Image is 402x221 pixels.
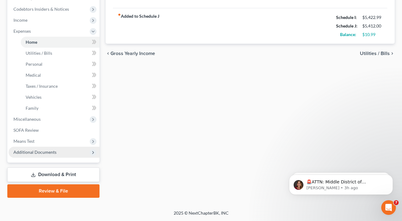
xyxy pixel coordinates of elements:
[9,125,100,136] a: SOFA Review
[21,92,100,103] a: Vehicles
[21,59,100,70] a: Personal
[13,17,27,23] span: Income
[13,6,69,12] span: Codebtors Insiders & Notices
[118,13,121,16] i: fiber_manual_record
[26,39,37,45] span: Home
[26,72,41,78] span: Medical
[118,13,159,39] strong: Added to Schedule J
[21,70,100,81] a: Medical
[26,50,52,56] span: Utilities / Bills
[360,51,395,56] button: Utilities / Bills chevron_right
[13,138,34,144] span: Means Test
[336,23,357,28] strong: Schedule J:
[381,200,396,215] iframe: Intercom live chat
[21,48,100,59] a: Utilities / Bills
[110,51,155,56] span: Gross Yearly Income
[26,105,38,111] span: Family
[362,31,382,38] div: $10.99
[27,210,375,221] div: 2025 © NextChapterBK, INC
[7,184,100,198] a: Review & File
[26,61,42,67] span: Personal
[360,51,390,56] span: Utilities / Bills
[21,103,100,114] a: Family
[362,14,382,20] div: $5,422.99
[340,32,356,37] strong: Balance:
[362,23,382,29] div: $5,412.00
[21,37,100,48] a: Home
[280,162,402,204] iframe: Intercom notifications message
[26,94,42,100] span: Vehicles
[13,116,41,122] span: Miscellaneous
[394,200,399,205] span: 7
[13,149,56,155] span: Additional Documents
[106,51,110,56] i: chevron_left
[106,51,155,56] button: chevron_left Gross Yearly Income
[336,15,357,20] strong: Schedule I:
[21,81,100,92] a: Taxes / Insurance
[7,168,100,182] a: Download & Print
[13,127,39,133] span: SOFA Review
[26,83,58,89] span: Taxes / Insurance
[390,51,395,56] i: chevron_right
[13,28,31,34] span: Expenses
